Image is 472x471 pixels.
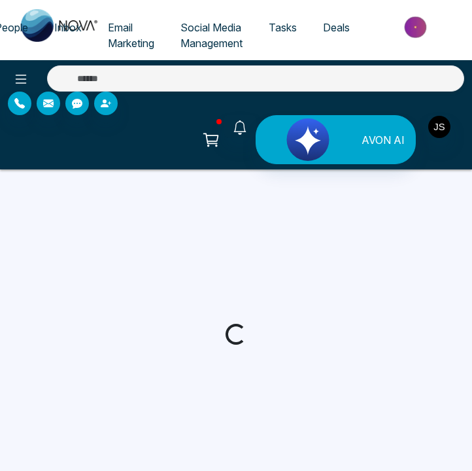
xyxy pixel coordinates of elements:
[428,116,450,138] img: User Avatar
[256,15,310,40] a: Tasks
[54,21,82,34] span: Inbox
[310,15,363,40] a: Deals
[167,15,256,56] a: Social Media Management
[362,132,405,148] span: AVON AI
[108,21,154,50] span: Email Marketing
[323,21,350,34] span: Deals
[269,21,297,34] span: Tasks
[41,15,95,40] a: Inbox
[256,115,416,164] button: AVON AI
[21,9,99,42] img: Nova CRM Logo
[95,15,167,56] a: Email Marketing
[369,12,464,42] img: Market-place.gif
[180,21,243,50] span: Social Media Management
[259,118,357,161] img: Lead Flow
